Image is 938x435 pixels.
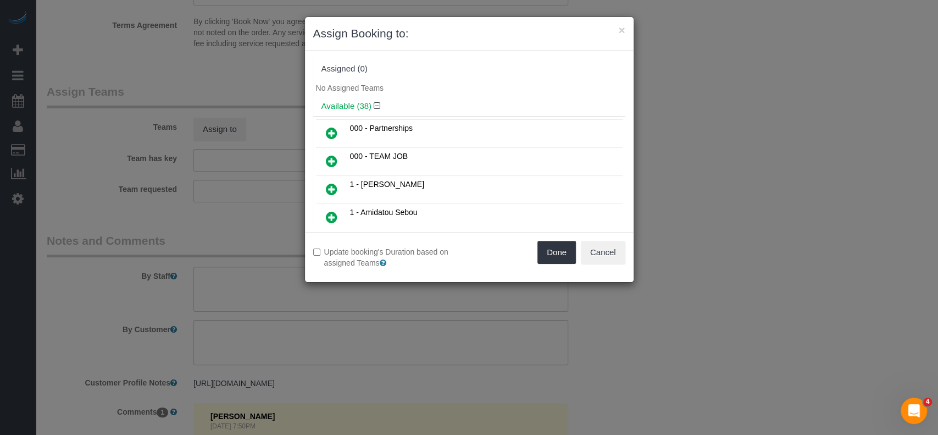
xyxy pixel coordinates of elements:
[618,24,625,36] button: ×
[537,241,576,264] button: Done
[350,152,408,161] span: 000 - TEAM JOB
[316,84,384,92] span: No Assigned Teams
[313,249,320,256] input: Update booking's Duration based on assigned Teams
[313,246,461,268] label: Update booking's Duration based on assigned Teams
[313,25,625,42] h3: Assign Booking to:
[350,208,418,217] span: 1 - Amidatou Sebou
[901,398,927,424] iframe: Intercom live chat
[581,241,625,264] button: Cancel
[321,102,617,111] h4: Available (38)
[350,124,413,133] span: 000 - Partnerships
[321,64,617,74] div: Assigned (0)
[923,398,932,406] span: 4
[350,180,424,189] span: 1 - [PERSON_NAME]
